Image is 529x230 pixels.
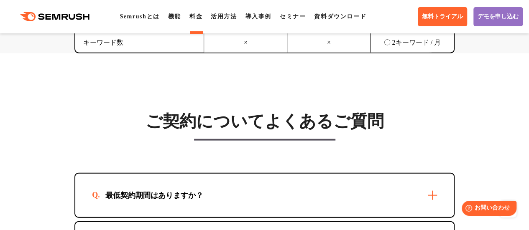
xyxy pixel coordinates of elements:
a: Semrushとは [120,13,159,20]
a: 無料トライアル [418,7,467,26]
td: キーワード数 [75,33,204,53]
a: 活用方法 [211,13,237,20]
div: 最低契約期間はありますか？ [92,190,217,200]
a: 料金 [189,13,202,20]
iframe: Help widget launcher [455,197,520,221]
a: セミナー [280,13,306,20]
span: デモを申し込む [478,13,519,20]
span: 無料トライアル [422,13,463,20]
td: × [287,33,371,53]
td: 〇 2キーワード / 月 [371,33,454,53]
h3: ご契約についてよくあるご質問 [74,111,455,132]
td: × [204,33,287,53]
a: 資料ダウンロード [314,13,366,20]
a: 導入事例 [245,13,271,20]
a: 機能 [168,13,181,20]
a: デモを申し込む [473,7,523,26]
